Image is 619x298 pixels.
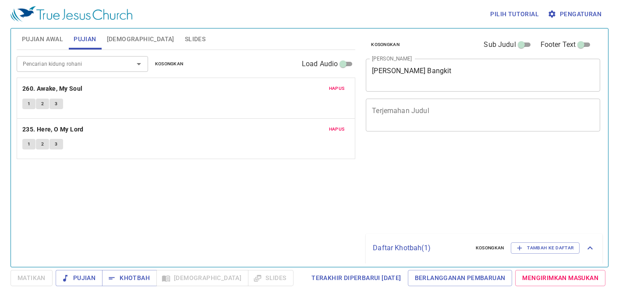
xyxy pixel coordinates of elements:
[541,39,576,50] span: Footer Text
[41,100,44,108] span: 2
[36,139,49,149] button: 2
[415,273,506,284] span: Berlangganan Pembaruan
[373,243,468,253] p: Daftar Khotbah ( 1 )
[22,139,35,149] button: 1
[56,270,103,286] button: Pujian
[311,273,401,284] span: Terakhir Diperbarui [DATE]
[22,99,35,109] button: 1
[366,39,405,50] button: Kosongkan
[324,124,350,135] button: Hapus
[302,59,338,69] span: Load Audio
[36,99,49,109] button: 2
[22,124,84,135] b: 235. Here, O My Lord
[28,100,30,108] span: 1
[476,244,504,252] span: Kosongkan
[155,60,184,68] span: Kosongkan
[22,83,83,94] b: 260. Awake, My Soul
[55,140,57,148] span: 3
[185,34,205,45] span: Slides
[546,6,605,22] button: Pengaturan
[329,125,345,133] span: Hapus
[41,140,44,148] span: 2
[28,140,30,148] span: 1
[55,100,57,108] span: 3
[362,141,554,230] iframe: from-child
[102,270,157,286] button: Khotbah
[490,9,539,20] span: Pilih tutorial
[22,124,85,135] button: 235. Here, O My Lord
[371,41,400,49] span: Kosongkan
[74,34,96,45] span: Pujian
[516,244,574,252] span: Tambah ke Daftar
[22,34,63,45] span: Pujian Awal
[150,59,189,69] button: Kosongkan
[109,273,150,284] span: Khotbah
[63,273,96,284] span: Pujian
[372,67,594,83] textarea: [PERSON_NAME] Bangkit
[484,39,516,50] span: Sub Judul
[329,85,345,92] span: Hapus
[408,270,513,286] a: Berlangganan Pembaruan
[133,58,145,70] button: Open
[470,243,509,253] button: Kosongkan
[22,83,84,94] button: 260. Awake, My Soul
[50,99,63,109] button: 3
[324,83,350,94] button: Hapus
[50,139,63,149] button: 3
[308,270,404,286] a: Terakhir Diperbarui [DATE]
[487,6,542,22] button: Pilih tutorial
[549,9,601,20] span: Pengaturan
[11,6,132,22] img: True Jesus Church
[366,234,602,263] div: Daftar Khotbah(1)KosongkanTambah ke Daftar
[522,273,598,284] span: Mengirimkan Masukan
[515,270,605,286] a: Mengirimkan Masukan
[107,34,174,45] span: [DEMOGRAPHIC_DATA]
[511,242,580,254] button: Tambah ke Daftar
